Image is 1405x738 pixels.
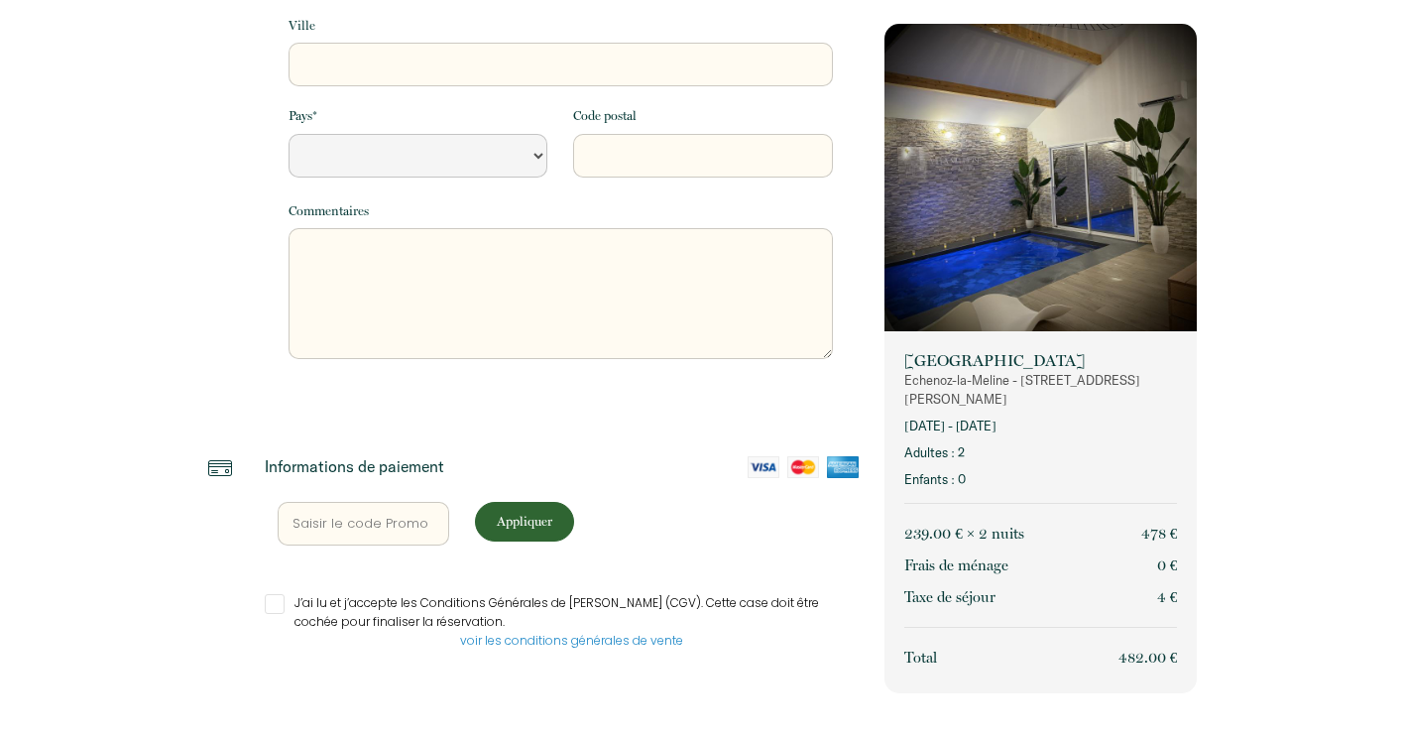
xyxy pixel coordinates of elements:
p: Enfants : 0 [904,470,1177,489]
p: 4 € [1157,585,1178,609]
button: Appliquer [475,502,574,542]
p: Adultes : 2 [904,443,1177,462]
label: Commentaires [289,201,369,221]
img: amex [827,456,859,478]
p: Échenoz-la-Méline - [STREET_ADDRESS][PERSON_NAME] [904,371,1177,409]
span: s [1018,525,1024,543]
span: 482.00 € [1118,649,1178,667]
img: visa-card [748,456,779,478]
p: 0 € [1157,553,1178,577]
span: Total [904,649,937,667]
label: Pays [289,106,317,126]
p: [DATE] - [DATE] [904,417,1177,435]
img: rental-image [884,24,1197,336]
p: [GEOGRAPHIC_DATA] [904,351,1177,371]
p: Frais de ménage [904,553,1008,577]
p: Taxe de séjour [904,585,995,609]
input: Saisir le code Promo [278,502,450,546]
p: 239.00 € × 2 nuit [904,522,1024,546]
label: Code postal [573,106,637,126]
img: mastercard [787,456,819,478]
p: 478 € [1141,522,1178,546]
select: Default select example [289,134,547,178]
label: Ville [289,16,315,36]
img: credit-card [208,456,232,480]
p: Informations de paiement [265,456,444,476]
a: voir les conditions générales de vente [460,632,683,649]
p: Appliquer [482,512,567,531]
